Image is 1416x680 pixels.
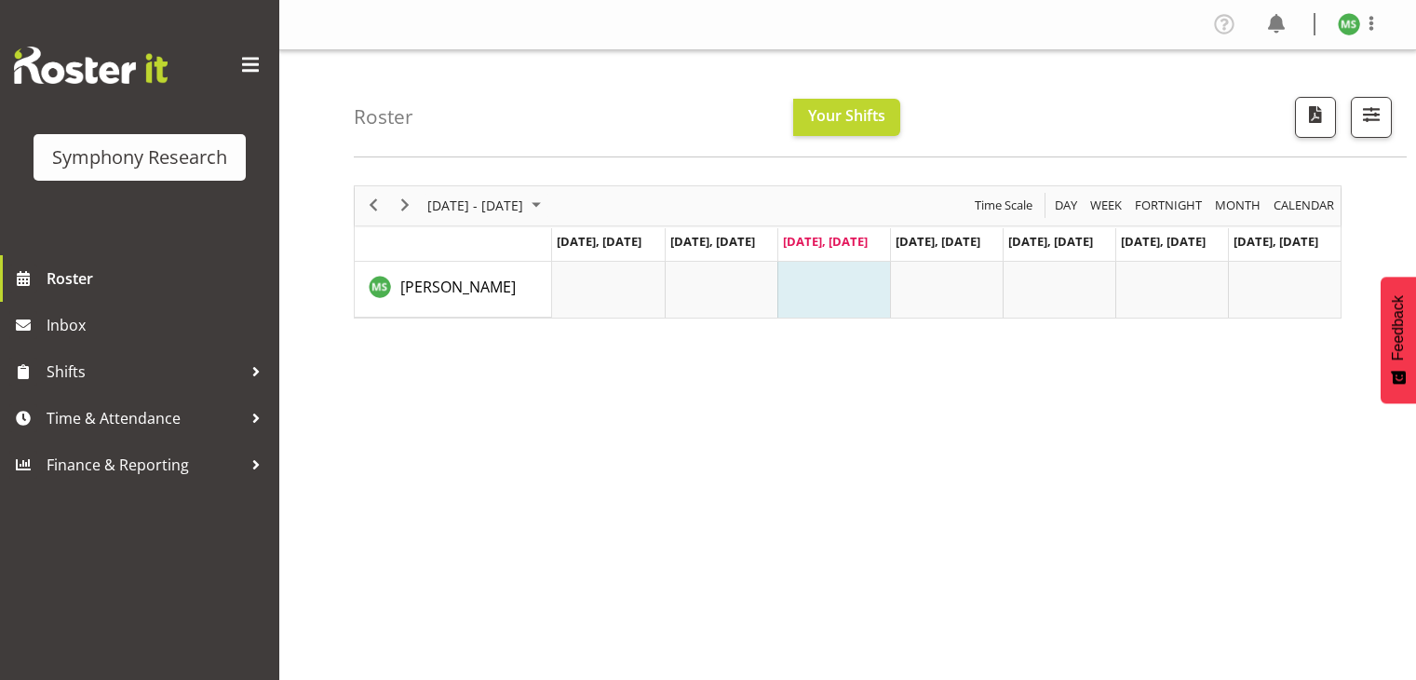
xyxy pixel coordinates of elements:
[1390,295,1407,360] span: Feedback
[1053,194,1079,217] span: Day
[557,233,641,250] span: [DATE], [DATE]
[1234,233,1318,250] span: [DATE], [DATE]
[1271,194,1338,217] button: Month
[552,262,1341,318] table: Timeline Week of August 20, 2025
[1212,194,1264,217] button: Timeline Month
[393,194,418,217] button: Next
[354,106,413,128] h4: Roster
[14,47,168,84] img: Rosterit website logo
[357,186,389,225] div: previous period
[896,233,980,250] span: [DATE], [DATE]
[47,358,242,386] span: Shifts
[47,311,270,339] span: Inbox
[1087,194,1126,217] button: Timeline Week
[1008,233,1093,250] span: [DATE], [DATE]
[1295,97,1336,138] button: Download a PDF of the roster according to the set date range.
[783,233,868,250] span: [DATE], [DATE]
[354,185,1342,319] div: Timeline Week of August 20, 2025
[389,186,421,225] div: next period
[1213,194,1262,217] span: Month
[1133,194,1204,217] span: Fortnight
[47,265,270,292] span: Roster
[361,194,386,217] button: Previous
[793,99,900,136] button: Your Shifts
[47,404,242,432] span: Time & Attendance
[972,194,1036,217] button: Time Scale
[425,194,525,217] span: [DATE] - [DATE]
[808,105,885,126] span: Your Shifts
[47,451,242,479] span: Finance & Reporting
[1121,233,1206,250] span: [DATE], [DATE]
[670,233,755,250] span: [DATE], [DATE]
[425,194,549,217] button: August 2025
[1351,97,1392,138] button: Filter Shifts
[400,277,516,297] span: [PERSON_NAME]
[400,276,516,298] a: [PERSON_NAME]
[1132,194,1206,217] button: Fortnight
[355,262,552,318] td: Mansi Shah resource
[1338,13,1360,35] img: mansi-shah11862.jpg
[1052,194,1081,217] button: Timeline Day
[421,186,552,225] div: August 18 - 24, 2025
[973,194,1034,217] span: Time Scale
[52,143,227,171] div: Symphony Research
[1088,194,1124,217] span: Week
[1272,194,1336,217] span: calendar
[1381,277,1416,403] button: Feedback - Show survey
